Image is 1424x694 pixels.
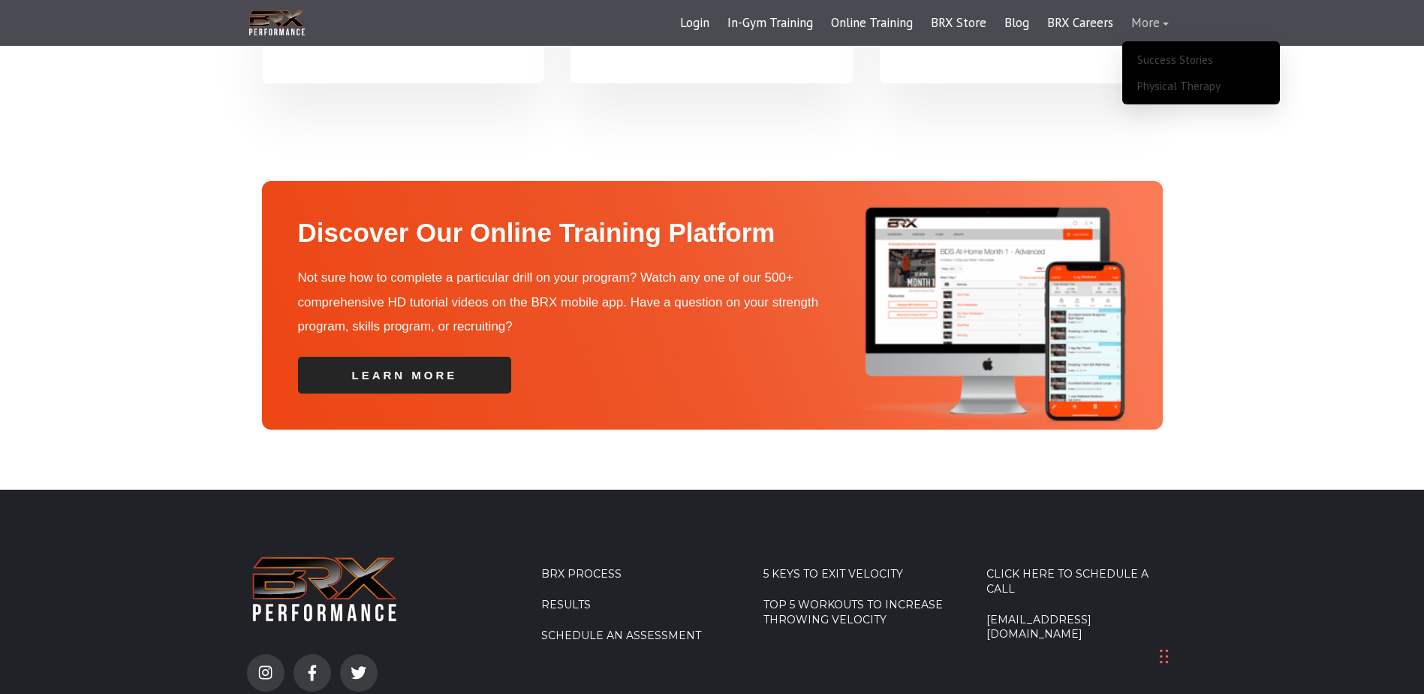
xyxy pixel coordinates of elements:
img: BRX Transparent Logo-2 [247,550,402,629]
a: [EMAIL_ADDRESS][DOMAIN_NAME] [986,613,1178,642]
a: BRX Careers [1038,5,1122,41]
a: Results [541,598,733,613]
a: Success Stories [1130,47,1272,73]
a: Online Training [822,5,922,41]
a: In-Gym Training [718,5,822,41]
a: twitter [340,654,378,692]
a: Schedule an Assessment [541,629,733,644]
a: BRX Process [541,567,733,582]
iframe: Chat Widget [1152,539,1424,694]
a: More [1122,5,1178,41]
div: Navigation Menu [671,5,1178,41]
div: Navigation Menu [541,567,733,659]
div: Navigation Menu [986,567,1178,657]
a: BRX Store [922,5,995,41]
a: learn more [298,357,512,394]
a: Top 5 Workouts to Increase Throwing Velocity [763,598,955,627]
a: Physical Therapy [1130,73,1272,99]
div: Drag [1160,634,1169,679]
div: Navigation Menu [763,567,955,643]
a: Login [671,5,718,41]
a: Click Here To Schedule A Call [986,567,1178,596]
a: 5 Keys to Exit Velocity [763,567,955,582]
img: BRX Transparent Logo-2 [247,8,307,38]
a: Blog [995,5,1038,41]
a: instagram [247,654,284,692]
a: facebook-f [294,654,331,692]
span: Discover Our Online Training Platform [298,218,775,247]
span: Not sure how to complete a particular drill on your program? Watch any one of our 500+ comprehens... [298,270,819,333]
